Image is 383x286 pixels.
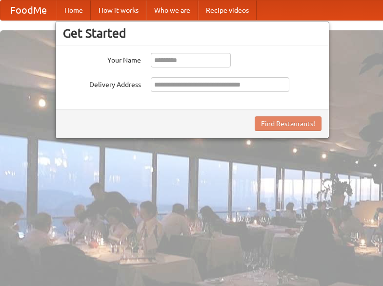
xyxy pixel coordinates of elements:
[198,0,257,20] a: Recipe videos
[0,0,57,20] a: FoodMe
[255,116,322,131] button: Find Restaurants!
[63,26,322,41] h3: Get Started
[146,0,198,20] a: Who we are
[57,0,91,20] a: Home
[63,53,141,65] label: Your Name
[63,77,141,89] label: Delivery Address
[91,0,146,20] a: How it works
